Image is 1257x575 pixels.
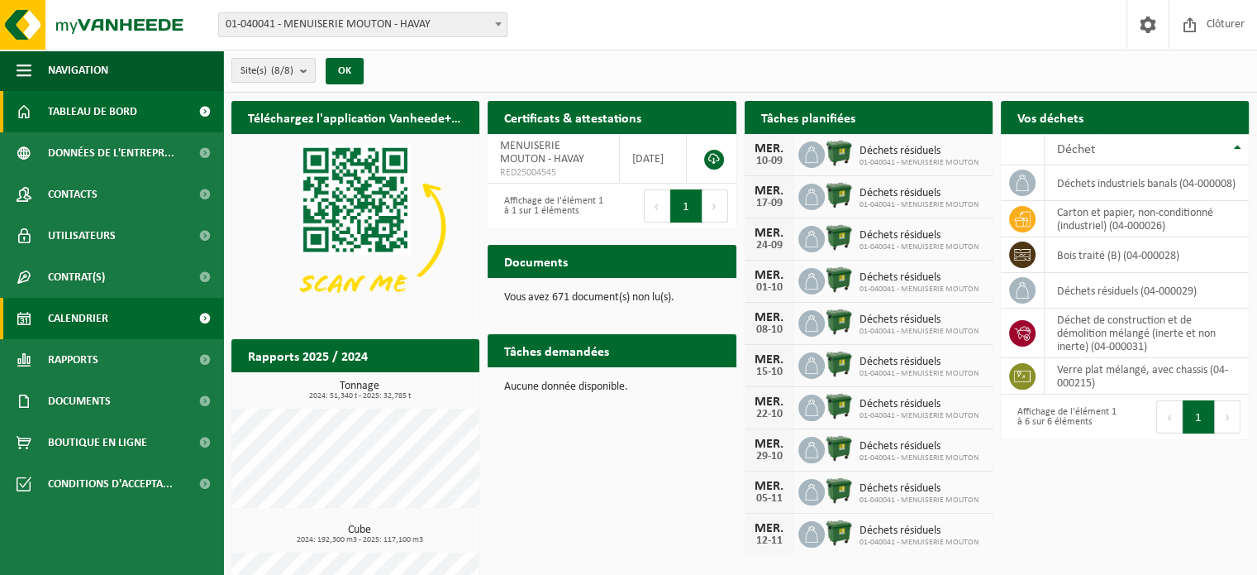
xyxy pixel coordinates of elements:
span: Rapports [48,339,98,381]
span: Contacts [48,174,98,215]
img: WB-1100-HPE-GN-01 [825,181,853,209]
span: Navigation [48,50,108,91]
count: (8/8) [271,65,293,76]
button: Next [1215,400,1240,434]
span: 01-040041 - MENUISERIE MOUTON [859,369,978,379]
img: WB-1100-HPE-GN-01 [825,266,853,294]
td: bois traité (B) (04-000028) [1045,237,1249,273]
span: Utilisateurs [48,215,116,256]
img: WB-1100-HPE-GN-01 [825,392,853,420]
div: 15-10 [753,367,786,378]
span: Déchets résiduels [859,440,978,453]
div: MER. [753,142,786,156]
div: MER. [753,438,786,451]
img: WB-1100-HPE-GN-01 [825,350,853,378]
span: 01-040041 - MENUISERIE MOUTON [859,327,978,337]
a: Consulter les rapports [336,371,478,405]
div: 22-10 [753,409,786,420]
button: Next [702,189,728,223]
h2: Documents [488,245,584,277]
div: 29-10 [753,451,786,462]
div: MER. [753,395,786,409]
div: MER. [753,353,786,367]
div: 12-11 [753,535,786,547]
span: 01-040041 - MENUISERIE MOUTON [859,411,978,421]
h3: Tonnage [240,381,479,400]
div: Affichage de l'élément 1 à 1 sur 1 éléments [496,188,603,224]
img: WB-1100-HPE-GN-01 [825,434,853,462]
td: déchets industriels banals (04-000008) [1045,165,1249,201]
span: Contrat(s) [48,256,105,298]
button: OK [326,58,364,84]
img: Download de VHEPlus App [231,134,479,320]
span: Boutique en ligne [48,422,147,463]
span: 01-040041 - MENUISERIE MOUTON [859,242,978,252]
span: Site(s) [240,59,293,84]
span: 01-040041 - MENUISERIE MOUTON [859,538,978,548]
p: Vous avez 671 document(s) non lu(s). [504,292,719,304]
div: MER. [753,227,786,240]
img: WB-1100-HPE-GN-01 [825,308,853,336]
button: Site(s)(8/8) [231,58,316,83]
h2: Tâches planifiées [745,101,872,133]
img: WB-1100-HPE-GN-01 [825,519,853,547]
td: déchets résiduels (04-000029) [1045,273,1249,309]
span: Calendrier [48,298,108,339]
td: verre plat mélangé, avec chassis (04-000215) [1045,358,1249,395]
span: Déchet [1057,143,1095,156]
span: Déchets résiduels [859,145,978,158]
h2: Tâches demandées [488,334,626,367]
span: 01-040041 - MENUISERIE MOUTON [859,453,978,463]
img: WB-1100-HPE-GN-01 [825,223,853,252]
span: 01-040041 - MENUISERIE MOUTON [859,200,978,210]
h2: Vos déchets [1001,101,1100,133]
td: [DATE] [620,134,687,184]
td: carton et papier, non-conditionné (industriel) (04-000026) [1045,201,1249,237]
span: 01-040041 - MENUISERIE MOUTON - HAVAY [218,12,507,37]
button: 1 [1183,400,1215,434]
span: Déchets résiduels [859,314,978,327]
span: Déchets résiduels [859,482,978,496]
span: Tableau de bord [48,91,137,132]
span: Conditions d'accepta... [48,463,173,505]
span: Déchets résiduels [859,229,978,242]
span: 2024: 51,340 t - 2025: 32,785 t [240,392,479,400]
span: Déchets résiduels [859,398,978,411]
div: 08-10 [753,324,786,336]
div: MER. [753,311,786,324]
p: Aucune donnée disponible. [504,381,719,393]
div: 10-09 [753,156,786,167]
span: 01-040041 - MENUISERIE MOUTON [859,496,978,506]
div: MER. [753,480,786,493]
span: Documents [48,381,111,422]
span: 01-040041 - MENUISERIE MOUTON [859,285,978,295]
span: Déchets résiduels [859,271,978,285]
span: Déchets résiduels [859,356,978,369]
div: Affichage de l'élément 1 à 6 sur 6 éléments [1009,399,1117,435]
div: 01-10 [753,282,786,294]
span: Déchets résiduels [859,525,978,538]
h2: Rapports 2025 / 2024 [231,339,384,371]
span: 01-040041 - MENUISERIE MOUTON [859,158,978,168]
img: WB-1100-HPE-GN-01 [825,139,853,167]
span: MENUISERIE MOUTON - HAVAY [500,140,584,165]
td: déchet de construction et de démolition mélangé (inerte et non inerte) (04-000031) [1045,309,1249,358]
button: Previous [1156,400,1183,434]
div: 24-09 [753,240,786,252]
img: WB-1100-HPE-GN-01 [825,477,853,505]
h2: Téléchargez l'application Vanheede+ maintenant! [231,101,479,133]
h2: Certificats & attestations [488,101,658,133]
div: 05-11 [753,493,786,505]
span: 01-040041 - MENUISERIE MOUTON - HAVAY [219,13,507,36]
div: MER. [753,184,786,198]
span: Déchets résiduels [859,187,978,200]
button: 1 [670,189,702,223]
button: Previous [644,189,670,223]
div: MER. [753,269,786,282]
h3: Cube [240,525,479,544]
span: Données de l'entrepr... [48,132,174,174]
div: 17-09 [753,198,786,209]
span: 2024: 192,300 m3 - 2025: 117,100 m3 [240,536,479,544]
div: MER. [753,522,786,535]
span: RED25004545 [500,166,607,180]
